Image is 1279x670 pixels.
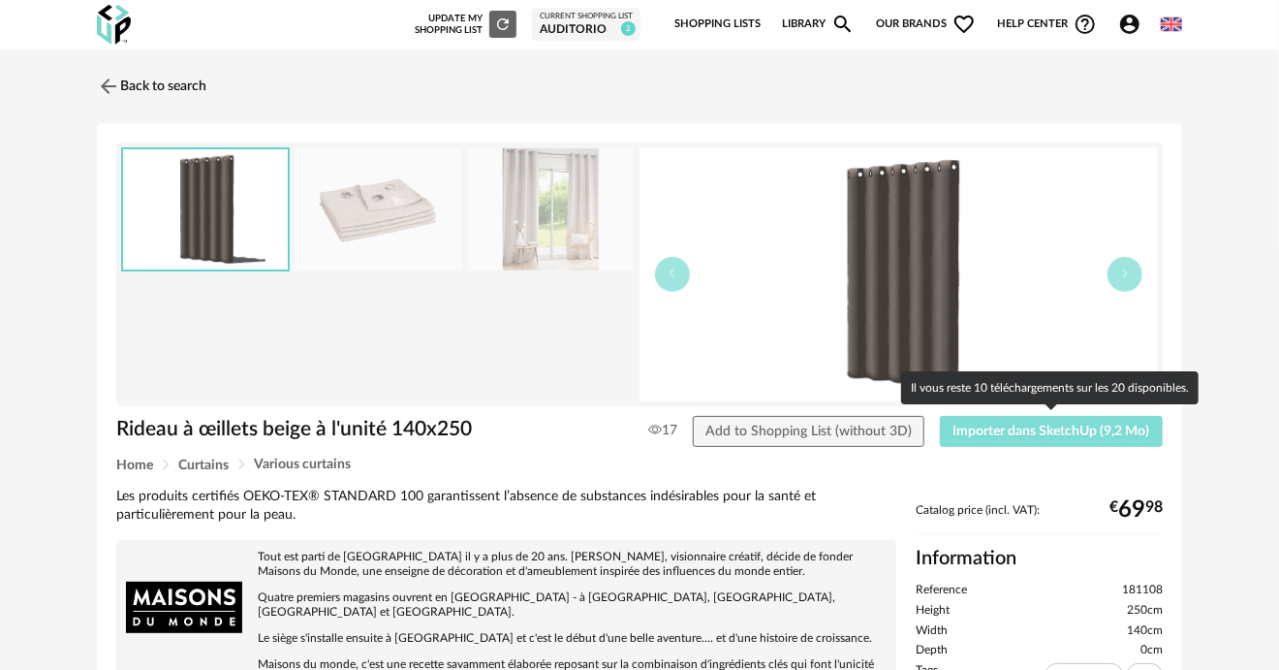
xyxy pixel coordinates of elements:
[392,11,516,38] div: Update my Shopping List
[116,458,1163,472] div: Breadcrumb
[540,12,633,21] div: Current Shopping List
[1118,13,1141,36] span: Account Circle icon
[1118,503,1145,517] span: 69
[916,546,1163,571] h2: Information
[916,603,950,619] span: Height
[540,22,633,38] div: AUDITORIO
[116,416,541,442] h1: Rideau à œillets beige à l'unité 140x250
[831,13,855,36] span: Magnify icon
[1122,583,1163,598] span: 181108
[97,75,120,98] img: svg+xml;base64,PHN2ZyB3aWR0aD0iMjQiIGhlaWdodD0iMjQiIHZpZXdCb3g9IjAgMCAyNCAyNCIgZmlsbD0ibm9uZSIgeG...
[876,4,976,45] span: Our brands
[468,148,635,271] img: rideau-a-oeillets-beige-a-l-unite-140x250-1000-7-11-181108_2.jpg
[997,13,1097,36] span: Help centerHelp Circle Outline icon
[693,416,925,447] button: Add to Shopping List (without 3D)
[705,425,912,438] span: Add to Shopping List (without 3D)
[295,148,461,271] img: rideau-a-oeillets-beige-a-l-unite-140x250-1000-7-11-181108_1.jpg
[494,19,512,29] span: Refresh icon
[1127,603,1163,619] span: 250cm
[782,4,855,45] a: LibraryMagnify icon
[901,371,1199,404] div: Il vous reste 10 téléchargements sur les 20 disponibles.
[178,459,229,472] span: Curtains
[639,147,1158,401] img: thumbnail.png
[1161,14,1182,35] img: us
[126,590,887,620] p: Quatre premiers magasins ouvrent en [GEOGRAPHIC_DATA] - à [GEOGRAPHIC_DATA], [GEOGRAPHIC_DATA], [...
[916,503,1163,535] div: Catalog price (incl. VAT):
[916,643,948,658] span: Depth
[254,458,351,471] span: Various curtains
[916,583,967,598] span: Reference
[621,21,636,36] span: 2
[1074,13,1097,36] span: Help Circle Outline icon
[916,623,948,639] span: Width
[952,13,976,36] span: Heart Outline icon
[648,422,677,439] span: 17
[126,631,887,646] p: Le siège s'installe ensuite à [GEOGRAPHIC_DATA] et c'est le début d'une belle aventure.... et d'u...
[126,550,242,666] img: brand logo
[126,550,887,579] p: Tout est parti de [GEOGRAPHIC_DATA] il y a plus de 20 ans. [PERSON_NAME], visionnaire créatif, dé...
[97,65,206,108] a: Back to search
[953,425,1150,438] span: Importer dans SketchUp (9,2 Mo)
[1140,643,1163,658] span: 0cm
[674,4,761,45] a: Shopping Lists
[940,416,1163,447] button: Importer dans SketchUp (9,2 Mo)
[97,5,131,45] img: OXP
[1109,503,1163,517] div: € 98
[116,459,153,472] span: Home
[116,488,896,525] div: Les produits certifiés OEKO-TEX® STANDARD 100 garantissent l’absence de substances indésirables p...
[1118,13,1150,36] span: Account Circle icon
[540,12,633,37] a: Current Shopping List AUDITORIO 2
[123,149,288,271] img: thumbnail.png
[1127,623,1163,639] span: 140cm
